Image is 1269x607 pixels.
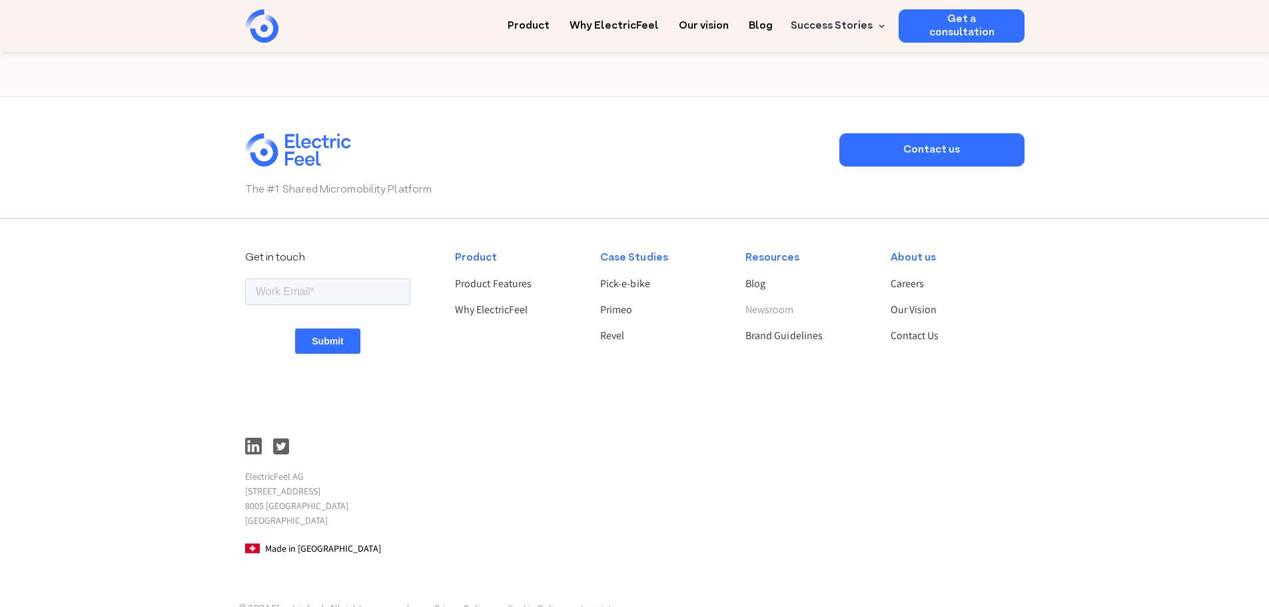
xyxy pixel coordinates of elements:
[745,276,868,292] a: Blog
[600,302,723,318] a: Primeo
[245,9,352,43] a: home
[749,9,773,34] a: Blog
[455,302,578,318] a: Why ElectricFeel
[791,18,873,34] div: Success Stories
[783,9,889,43] div: Success Stories
[891,276,1013,292] a: Careers
[245,541,410,556] p: Made in [GEOGRAPHIC_DATA]
[600,250,723,266] div: Case Studies
[245,250,410,266] div: Get in touch
[839,133,1025,167] a: Contact us
[600,328,723,344] a: Revel
[891,328,1013,344] a: Contact Us
[899,9,1025,43] a: Get a consultation
[245,469,410,528] p: ElectricFeel AG [STREET_ADDRESS] 8005 [GEOGRAPHIC_DATA] [GEOGRAPHIC_DATA]
[570,9,659,34] a: Why ElectricFeel
[679,9,729,34] a: Our vision
[891,302,1013,318] a: Our Vision
[455,276,578,292] a: Product Features
[745,328,868,344] a: Brand Guidelines
[745,250,868,266] div: Resources
[455,250,578,266] div: Product
[600,276,723,292] a: Pick-e-bike
[508,9,550,34] a: Product
[1181,519,1250,588] iframe: Chatbot
[745,302,868,318] a: Newsroom
[245,276,410,422] iframe: Form 1
[891,250,1013,266] div: About us
[245,182,827,198] p: The #1 Shared Micromobility Platform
